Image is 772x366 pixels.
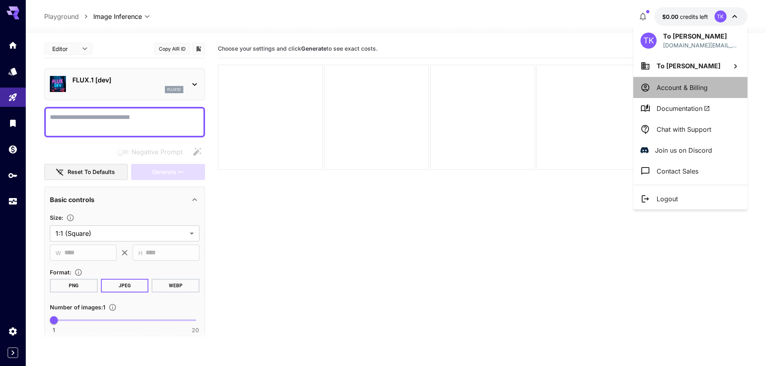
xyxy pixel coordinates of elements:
[663,41,740,49] div: seafood.to@gmail.com
[641,33,657,49] div: TK
[657,166,698,176] p: Contact Sales
[657,194,678,204] p: Logout
[655,145,712,155] p: Join us on Discord
[657,104,710,113] span: Documentation
[663,31,740,41] p: To [PERSON_NAME]
[663,41,740,49] p: [DOMAIN_NAME][EMAIL_ADDRESS][DOMAIN_NAME]
[657,83,708,92] p: Account & Billing
[657,62,721,70] span: To [PERSON_NAME]
[657,125,711,134] p: Chat with Support
[633,55,747,77] button: To [PERSON_NAME]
